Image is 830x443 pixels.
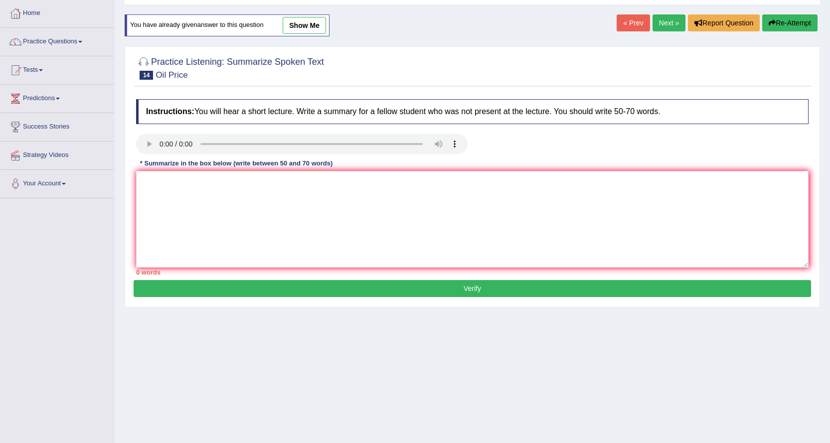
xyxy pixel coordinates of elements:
[136,268,809,277] div: 0 words
[125,14,330,36] div: You have already given answer to this question
[156,70,187,80] small: Oil Price
[0,142,114,166] a: Strategy Videos
[688,14,760,31] button: Report Question
[134,280,811,297] button: Verify
[0,28,114,53] a: Practice Questions
[283,17,326,34] a: show me
[0,170,114,195] a: Your Account
[136,55,324,80] h2: Practice Listening: Summarize Spoken Text
[146,107,194,116] b: Instructions:
[136,99,809,124] h4: You will hear a short lecture. Write a summary for a fellow student who was not present at the le...
[0,85,114,110] a: Predictions
[762,14,818,31] button: Re-Attempt
[0,113,114,138] a: Success Stories
[0,56,114,81] a: Tests
[653,14,685,31] a: Next »
[617,14,650,31] a: « Prev
[140,71,153,80] span: 14
[136,159,336,168] div: * Summarize in the box below (write between 50 and 70 words)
